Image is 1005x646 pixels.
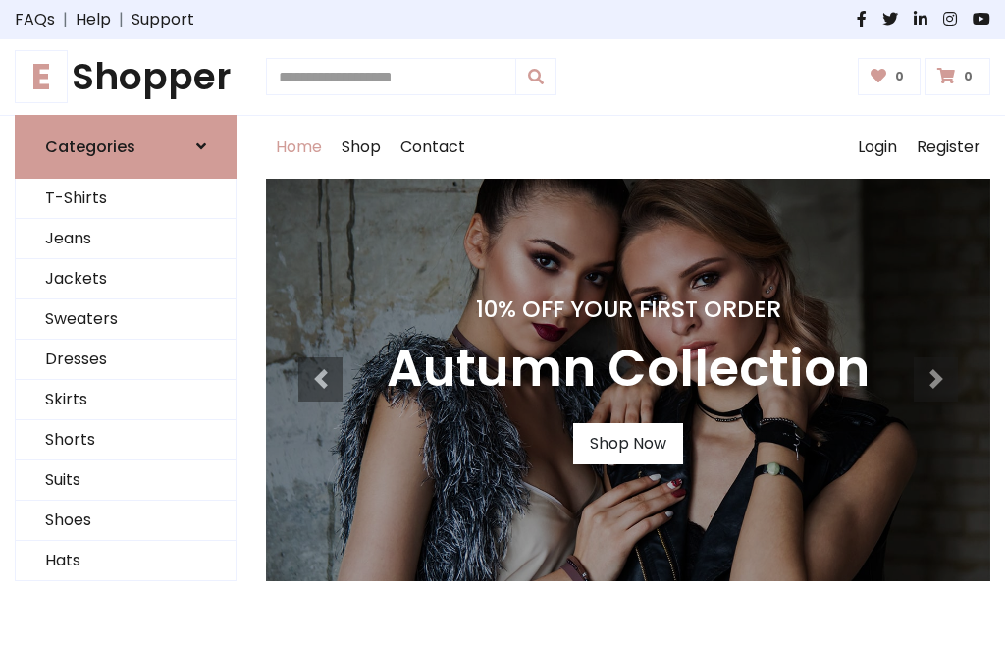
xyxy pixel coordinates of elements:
h6: Categories [45,137,135,156]
a: Contact [391,116,475,179]
span: | [55,8,76,31]
a: Shorts [16,420,236,460]
a: Shoes [16,501,236,541]
span: 0 [959,68,978,85]
h1: Shopper [15,55,237,99]
a: Login [848,116,907,179]
a: Skirts [16,380,236,420]
a: EShopper [15,55,237,99]
a: Categories [15,115,237,179]
a: Shop [332,116,391,179]
h3: Autumn Collection [387,339,870,400]
a: Hats [16,541,236,581]
a: Home [266,116,332,179]
a: Support [132,8,194,31]
span: 0 [890,68,909,85]
a: Help [76,8,111,31]
a: Jeans [16,219,236,259]
a: Register [907,116,990,179]
a: Jackets [16,259,236,299]
span: E [15,50,68,103]
h4: 10% Off Your First Order [387,296,870,323]
a: T-Shirts [16,179,236,219]
a: Shop Now [573,423,683,464]
a: 0 [925,58,990,95]
a: FAQs [15,8,55,31]
a: Sweaters [16,299,236,340]
a: Dresses [16,340,236,380]
a: 0 [858,58,922,95]
span: | [111,8,132,31]
a: Suits [16,460,236,501]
